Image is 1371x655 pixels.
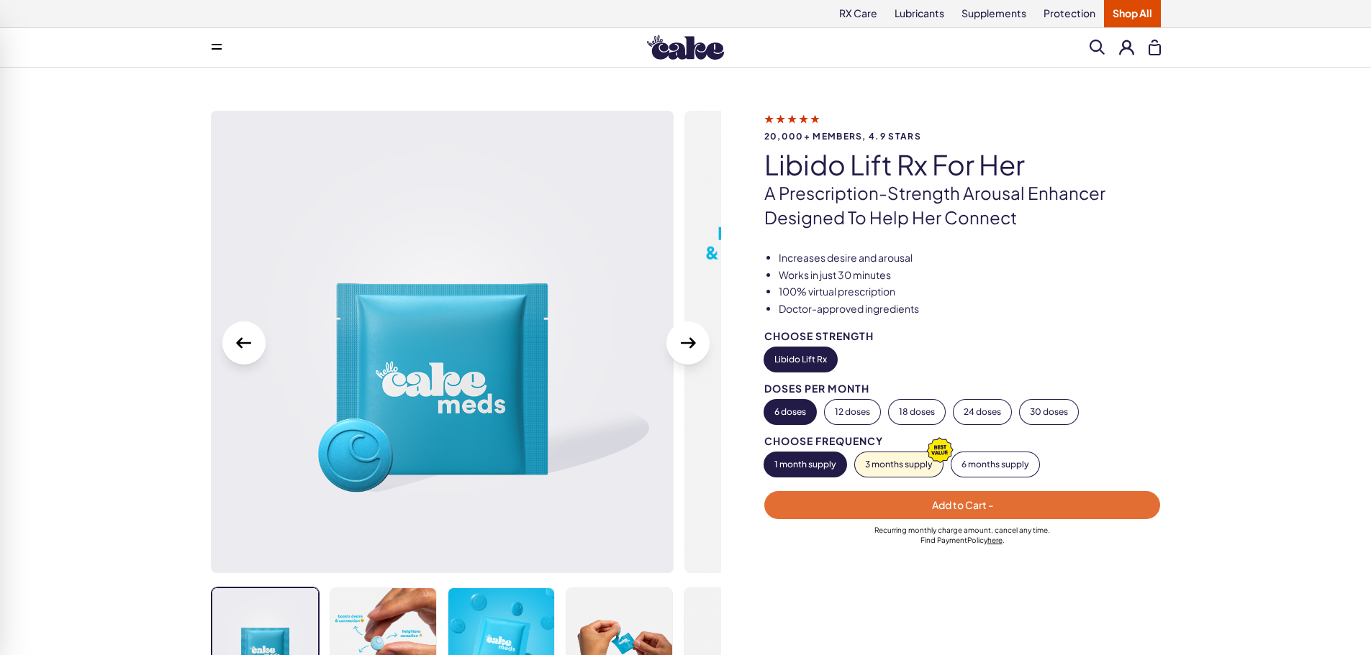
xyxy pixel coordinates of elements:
li: Increases desire and arousal [779,251,1161,265]
span: Add to Cart [932,498,993,511]
img: Hello Cake [647,35,724,60]
li: 100% virtual prescription [779,285,1161,299]
button: Next Slide [666,321,710,365]
h1: Libido Lift Rx For Her [764,150,1161,180]
li: Works in just 30 minutes [779,268,1161,283]
div: Choose Strength [764,331,1161,342]
button: 12 doses [825,400,880,424]
div: Choose Frequency [764,436,1161,446]
a: 20,000+ members, 4.9 stars [764,112,1161,141]
a: here [987,536,1003,544]
span: 20,000+ members, 4.9 stars [764,132,1161,141]
button: Libido Lift Rx [764,347,837,372]
button: 3 months supply [855,452,943,477]
button: Previous slide [222,321,266,365]
p: A prescription-strength arousal enhancer designed to help her connect [764,181,1161,229]
button: Add to Cart - [764,491,1161,519]
button: 30 doses [1020,400,1078,424]
span: Find Payment [920,536,967,544]
button: 6 months supply [951,452,1039,477]
button: 6 doses [764,400,816,424]
button: 24 doses [954,400,1011,424]
button: 18 doses [889,400,945,424]
li: Doctor-approved ingredients [779,302,1161,316]
button: 1 month supply [764,452,846,477]
div: Doses per Month [764,383,1161,394]
div: Recurring monthly charge amount , cancel any time. Policy . [764,525,1161,545]
span: - [988,498,993,511]
img: Libido Lift Rx For Her [211,111,674,573]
